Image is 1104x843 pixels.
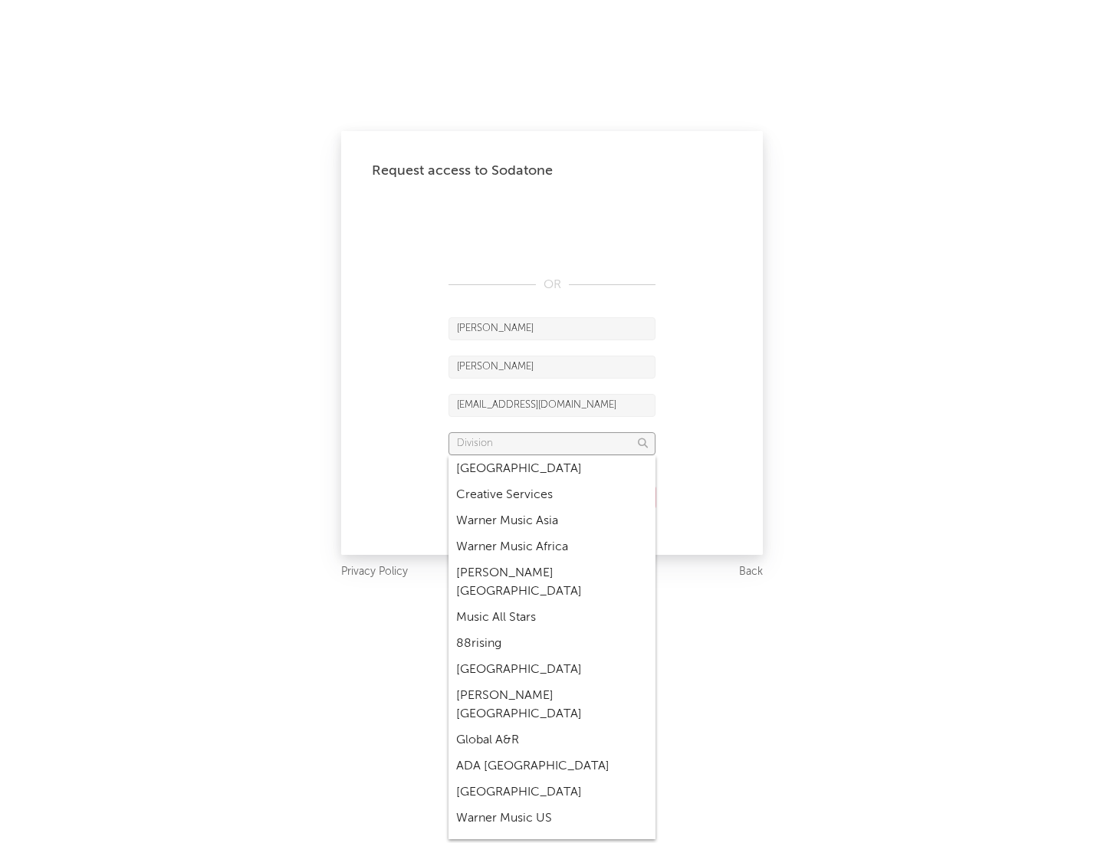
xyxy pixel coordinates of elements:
[449,779,655,805] div: [GEOGRAPHIC_DATA]
[449,317,655,340] input: First Name
[341,563,408,582] a: Privacy Policy
[449,560,655,605] div: [PERSON_NAME] [GEOGRAPHIC_DATA]
[449,805,655,832] div: Warner Music US
[449,683,655,727] div: [PERSON_NAME] [GEOGRAPHIC_DATA]
[449,456,655,482] div: [GEOGRAPHIC_DATA]
[372,162,732,180] div: Request access to Sodatone
[449,432,655,455] input: Division
[449,727,655,753] div: Global A&R
[449,631,655,657] div: 88rising
[449,657,655,683] div: [GEOGRAPHIC_DATA]
[449,605,655,631] div: Music All Stars
[739,563,763,582] a: Back
[449,534,655,560] div: Warner Music Africa
[449,753,655,779] div: ADA [GEOGRAPHIC_DATA]
[449,394,655,417] input: Email
[449,276,655,294] div: OR
[449,356,655,379] input: Last Name
[449,482,655,508] div: Creative Services
[449,508,655,534] div: Warner Music Asia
